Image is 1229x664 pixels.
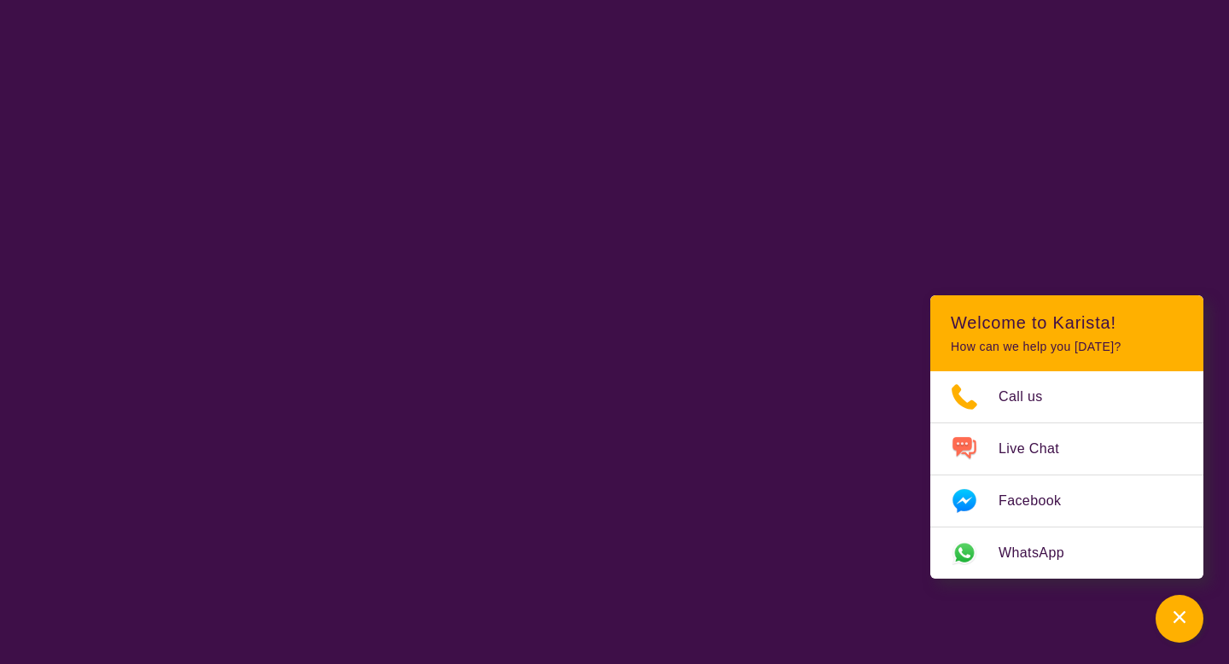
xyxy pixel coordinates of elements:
[999,436,1080,462] span: Live Chat
[951,312,1183,333] h2: Welcome to Karista!
[999,488,1081,514] span: Facebook
[999,384,1063,410] span: Call us
[930,371,1203,579] ul: Choose channel
[999,540,1085,566] span: WhatsApp
[951,340,1183,354] p: How can we help you [DATE]?
[930,527,1203,579] a: Web link opens in a new tab.
[930,295,1203,579] div: Channel Menu
[1156,595,1203,643] button: Channel Menu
